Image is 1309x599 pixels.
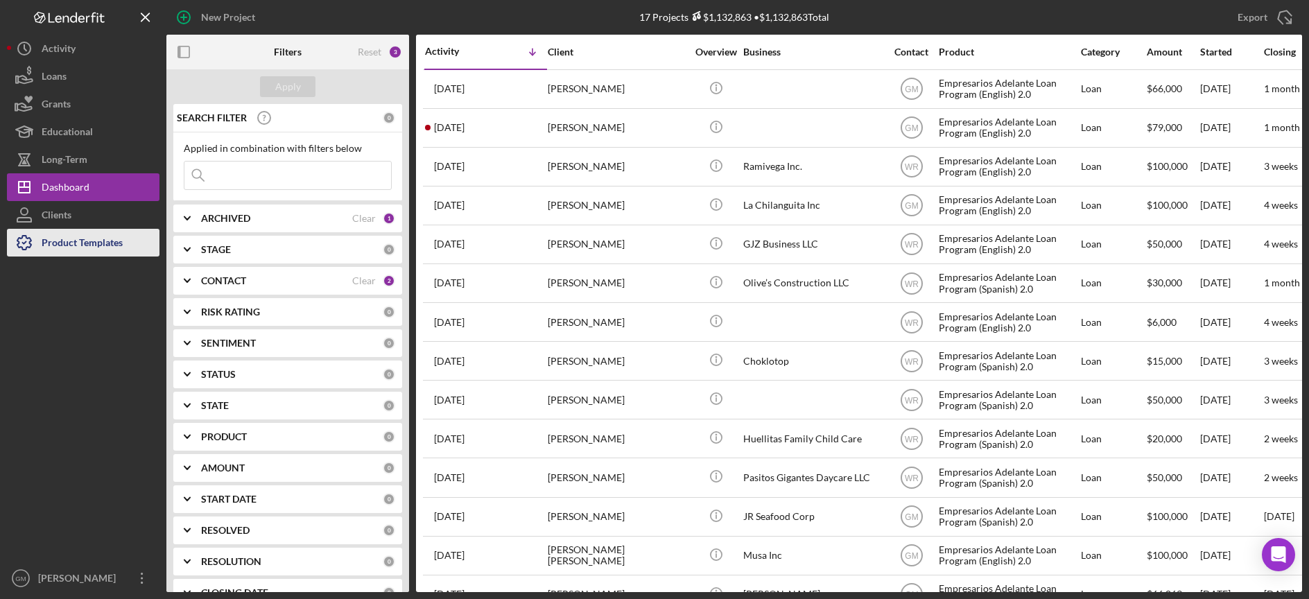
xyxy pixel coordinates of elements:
a: Educational [7,118,159,146]
time: 2025-09-30 21:05 [434,238,465,250]
div: 0 [383,462,395,474]
a: Loans [7,62,159,90]
b: AMOUNT [201,462,245,474]
div: 3 [388,45,402,59]
button: Dashboard [7,173,159,201]
div: 0 [383,587,395,599]
span: $100,000 [1147,510,1188,522]
b: RESOLUTION [201,556,261,567]
div: Pasitos Gigantes Daycare LLC [743,459,882,496]
text: WR [905,474,919,483]
div: Category [1081,46,1145,58]
div: [DATE] [1200,459,1263,496]
div: 0 [383,555,395,568]
time: 1 month [1264,83,1300,94]
time: 1 month [1264,277,1300,288]
span: $30,000 [1147,277,1182,288]
time: [DATE] [1264,510,1294,522]
text: GM [905,201,918,211]
button: GM[PERSON_NAME] [7,564,159,592]
div: Product [939,46,1077,58]
div: Applied in combination with filters below [184,143,392,154]
span: $50,000 [1147,471,1182,483]
div: [DATE] [1200,304,1263,340]
text: WR [905,279,919,288]
b: SENTIMENT [201,338,256,349]
div: Empresarios Adelante Loan Program (English) 2.0 [939,148,1077,185]
time: 1 month [1264,121,1300,133]
div: 0 [383,493,395,505]
div: GJZ Business LLC [743,226,882,263]
span: $15,000 [1147,355,1182,367]
text: GM [905,512,918,522]
div: Apply [275,76,301,97]
text: WR [905,318,919,327]
b: SEARCH FILTER [177,112,247,123]
b: PRODUCT [201,431,247,442]
time: 3 weeks [1264,355,1298,367]
div: Empresarios Adelante Loan Program (English) 2.0 [939,226,1077,263]
span: $100,000 [1147,160,1188,172]
time: 2025-08-25 19:56 [434,550,465,561]
text: WR [905,395,919,405]
div: 0 [383,337,395,349]
div: Product Templates [42,229,123,260]
div: [DATE] [1200,537,1263,574]
div: [DATE] [1200,110,1263,146]
b: Filters [274,46,302,58]
div: [PERSON_NAME] [548,187,686,224]
div: Business [743,46,882,58]
time: 3 weeks [1264,160,1298,172]
span: $66,000 [1147,83,1182,94]
div: [PERSON_NAME] [548,71,686,107]
div: Reset [358,46,381,58]
button: Export [1224,3,1302,31]
button: Apply [260,76,315,97]
div: 17 Projects • $1,132,863 Total [639,11,829,23]
div: Empresarios Adelante Loan Program (English) 2.0 [939,537,1077,574]
div: Loan [1081,187,1145,224]
text: WR [905,162,919,172]
div: Empresarios Adelante Loan Program (English) 2.0 [939,187,1077,224]
b: STAGE [201,244,231,255]
div: Huellitas Family Child Care [743,420,882,457]
text: GM [905,85,918,94]
time: 2025-10-09 23:19 [434,83,465,94]
span: $50,000 [1147,238,1182,250]
div: Empresarios Adelante Loan Program (Spanish) 2.0 [939,420,1077,457]
time: 2025-09-30 16:53 [434,277,465,288]
span: $20,000 [1147,433,1182,444]
div: Activity [42,35,76,66]
div: 0 [383,243,395,256]
div: [PERSON_NAME] [548,420,686,457]
button: Product Templates [7,229,159,257]
div: 1 [383,212,395,225]
span: $50,000 [1147,394,1182,406]
button: Activity [7,35,159,62]
div: Grants [42,90,71,121]
time: 2025-09-19 20:29 [434,394,465,406]
time: 2025-09-06 18:34 [434,511,465,522]
div: Loan [1081,537,1145,574]
div: Clients [42,201,71,232]
div: Open Intercom Messenger [1262,538,1295,571]
div: Empresarios Adelante Loan Program (English) 2.0 [939,71,1077,107]
text: GM [15,575,26,582]
b: ARCHIVED [201,213,250,224]
div: Loan [1081,459,1145,496]
div: Loan [1081,342,1145,379]
b: CONTACT [201,275,246,286]
div: [DATE] [1200,342,1263,379]
div: [PERSON_NAME] [PERSON_NAME] [548,537,686,574]
time: 2 weeks [1264,433,1298,444]
div: [DATE] [1200,187,1263,224]
b: START DATE [201,494,257,505]
div: Loan [1081,226,1145,263]
button: Long-Term [7,146,159,173]
div: Ramivega Inc. [743,148,882,185]
div: Loan [1081,304,1145,340]
div: [PERSON_NAME] [548,498,686,535]
time: 2025-10-01 15:54 [434,200,465,211]
div: [PERSON_NAME] [548,381,686,418]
